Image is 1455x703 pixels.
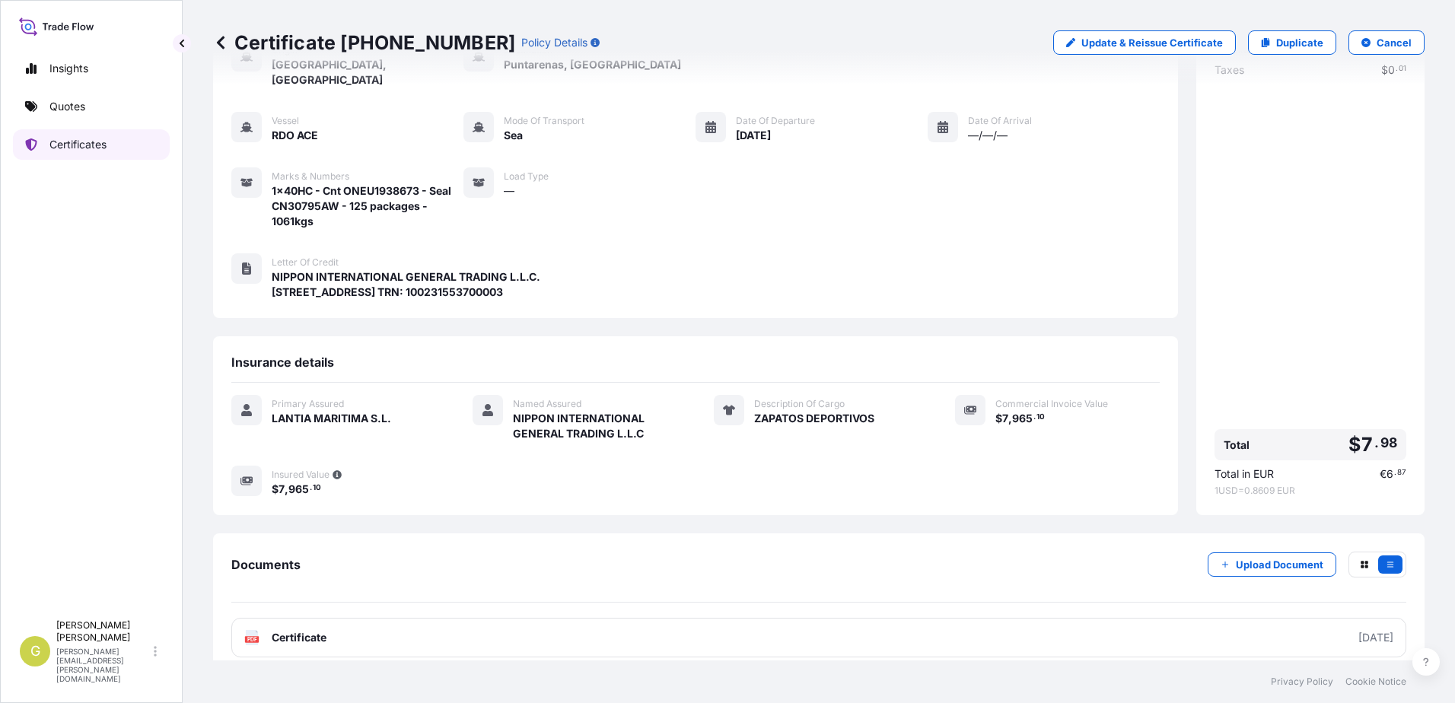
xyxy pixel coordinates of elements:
span: Named Assured [513,398,581,410]
span: 965 [288,484,309,495]
span: Date of Departure [736,115,815,127]
a: Update & Reissue Certificate [1053,30,1236,55]
span: Sea [504,128,523,143]
span: € [1380,469,1387,479]
span: —/—/— [968,128,1008,143]
span: 965 [1012,413,1033,424]
a: Certificates [13,129,170,160]
button: Upload Document [1208,552,1336,577]
span: 7 [1361,435,1373,454]
p: Certificates [49,137,107,152]
span: 1 USD = 0.8609 EUR [1215,485,1406,497]
span: Total in EUR [1215,466,1274,482]
p: Upload Document [1236,557,1323,572]
span: , [1008,413,1012,424]
span: Total [1224,437,1250,453]
span: 10 [313,485,321,491]
span: , [285,484,288,495]
span: Vessel [272,115,299,127]
a: Quotes [13,91,170,122]
p: Duplicate [1276,35,1323,50]
span: 1x40HC - Cnt ONEU1938673 - Seal CN30795AW - 125 packages - 1061kgs [272,183,463,229]
span: Mode of Transport [504,115,584,127]
p: Cancel [1377,35,1412,50]
span: Load Type [504,170,549,183]
span: Primary Assured [272,398,344,410]
span: $ [995,413,1002,424]
text: PDF [247,637,257,642]
div: [DATE] [1358,630,1393,645]
span: Commercial Invoice Value [995,398,1108,410]
p: Quotes [49,99,85,114]
p: Policy Details [521,35,587,50]
span: — [504,183,514,199]
span: . [1033,415,1036,420]
span: Marks & Numbers [272,170,349,183]
p: Update & Reissue Certificate [1081,35,1223,50]
span: 87 [1397,470,1406,476]
span: Documents [231,557,301,572]
span: G [30,644,40,659]
span: LANTIA MARITIMA S.L. [272,411,391,426]
a: Duplicate [1248,30,1336,55]
button: Cancel [1348,30,1425,55]
span: 6 [1387,469,1393,479]
span: . [1374,438,1379,447]
span: Date of Arrival [968,115,1032,127]
span: [DATE] [736,128,771,143]
span: 98 [1380,438,1397,447]
span: $ [1348,435,1361,454]
a: Insights [13,53,170,84]
span: Insured Value [272,469,330,481]
span: 7 [279,484,285,495]
span: 7 [1002,413,1008,424]
span: . [1394,470,1396,476]
span: Description Of Cargo [754,398,845,410]
span: ZAPATOS DEPORTIVOS [754,411,874,426]
span: RDO ACE [272,128,318,143]
p: Certificate [PHONE_NUMBER] [213,30,515,55]
span: Letter of Credit [272,256,339,269]
span: NIPPON INTERNATIONAL GENERAL TRADING L.L.C. [STREET_ADDRESS] TRN: 100231553700003 [272,269,540,300]
span: 10 [1036,415,1045,420]
p: [PERSON_NAME] [PERSON_NAME] [56,619,151,644]
span: Certificate [272,630,326,645]
a: Privacy Policy [1271,676,1333,688]
span: NIPPON INTERNATIONAL GENERAL TRADING L.L.C [513,411,677,441]
span: Insurance details [231,355,334,370]
span: . [310,485,312,491]
p: Insights [49,61,88,76]
span: $ [272,484,279,495]
a: PDFCertificate[DATE] [231,618,1406,657]
a: Cookie Notice [1345,676,1406,688]
p: [PERSON_NAME][EMAIL_ADDRESS][PERSON_NAME][DOMAIN_NAME] [56,647,151,683]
